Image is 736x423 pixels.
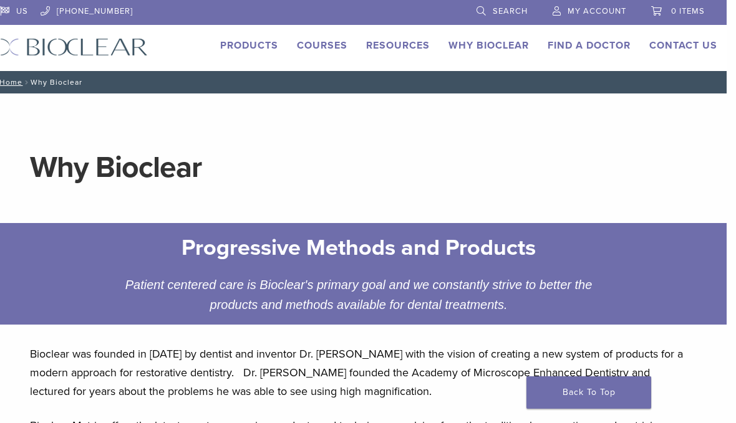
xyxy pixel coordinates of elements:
a: Back To Top [526,376,651,409]
a: Resources [366,39,430,52]
span: / [22,79,31,85]
a: Products [220,39,278,52]
a: Contact Us [649,39,717,52]
span: 0 items [671,6,705,16]
p: Bioclear was founded in [DATE] by dentist and inventor Dr. [PERSON_NAME] with the vision of creat... [30,345,687,401]
a: Find A Doctor [548,39,631,52]
a: Why Bioclear [448,39,529,52]
span: Search [493,6,528,16]
h2: Progressive Methods and Products [123,233,595,263]
a: Courses [297,39,347,52]
span: My Account [568,6,626,16]
h1: Why Bioclear [30,153,687,183]
div: Patient centered care is Bioclear's primary goal and we constantly strive to better the products ... [114,275,604,315]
